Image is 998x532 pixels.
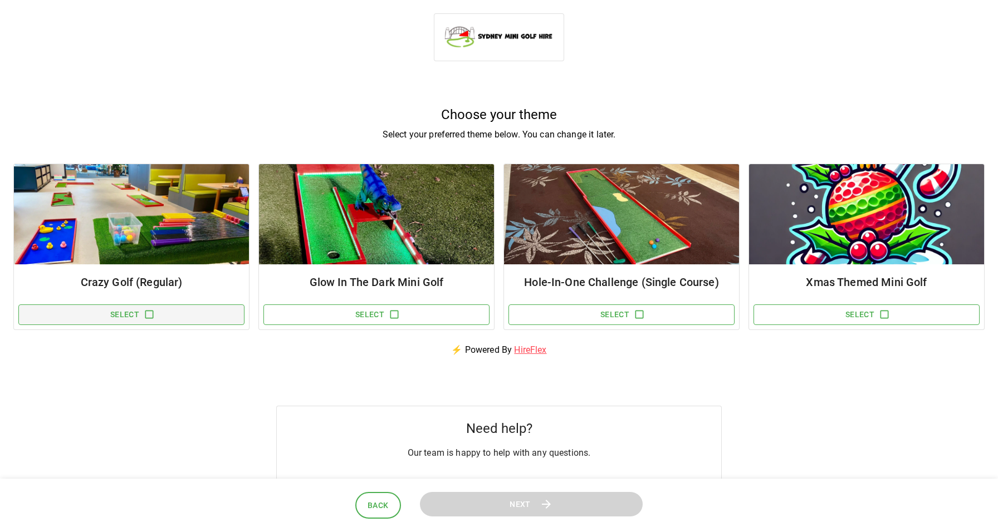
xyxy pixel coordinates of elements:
[443,23,555,50] img: Sydney Mini Golf Hire logo
[13,106,985,124] h5: Choose your theme
[18,304,244,325] button: Select
[754,304,980,325] button: Select
[513,273,730,291] h6: Hole-In-One Challenge (Single Course)
[508,304,735,325] button: Select
[355,492,401,519] button: Back
[514,344,546,355] a: HireFlex
[420,492,643,517] button: Next
[408,446,591,460] p: Our team is happy to help with any questions.
[263,304,490,325] button: Select
[23,273,240,291] h6: Crazy Golf (Regular)
[758,273,975,291] h6: Xmas Themed Mini Golf
[14,164,249,264] img: Package
[481,477,532,491] p: 0401323037
[504,164,739,264] img: Package
[259,164,494,264] img: Package
[268,273,485,291] h6: Glow In The Dark Mini Golf
[749,164,984,264] img: Package
[510,497,531,511] span: Next
[13,128,985,141] p: Select your preferred theme below. You can change it later.
[466,420,532,437] h5: Need help?
[438,330,560,370] p: ⚡ Powered By
[368,499,389,513] span: Back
